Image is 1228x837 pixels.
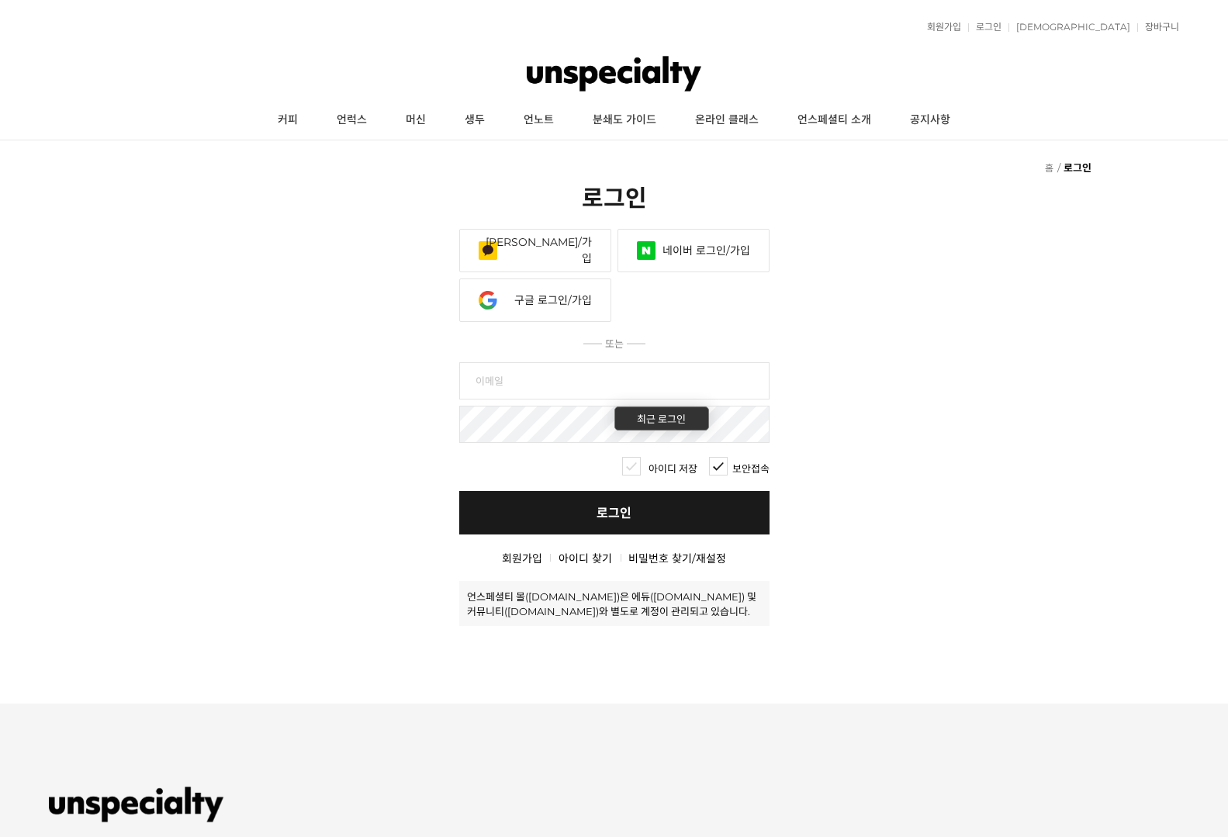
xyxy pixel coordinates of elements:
label: 보안접속 [732,461,770,476]
a: 비밀번호 찾기/재설정 [628,552,726,565]
label: 비밀번호 [459,406,770,449]
a: 언스페셜티 소개 [778,101,891,140]
h2: 로그인 [137,179,1091,213]
a: 언럭스 [317,101,386,140]
a: 구글 로그인/가입 [459,278,611,322]
a: 언노트 [504,101,573,140]
a: 공지사항 [891,101,970,140]
a: 온라인 클래스 [676,101,778,140]
input: 이메일 [459,362,770,399]
label: 아이디 또는 이메일 [459,362,770,406]
a: 머신 [386,101,445,140]
div: 언스페셜티 몰([DOMAIN_NAME])은 에듀([DOMAIN_NAME]) 및 커뮤니티([DOMAIN_NAME])와 별도로 계정이 관리되고 있습니다. [467,589,762,618]
a: 분쇄도 가이드 [573,101,676,140]
a: 홈 [1045,162,1053,174]
img: 언스페셜티 몰 [527,50,701,97]
img: 언스페셜티 몰 [49,781,223,828]
label: 아이디 저장 [649,461,697,476]
a: 회원가입 [502,552,542,565]
a: 로그인 [459,491,770,534]
a: 아이디 찾기 [559,552,612,565]
a: 장바구니 [1137,22,1179,32]
li: 현재 위치 [1056,156,1091,179]
a: 로그인 [968,22,1001,32]
a: [DEMOGRAPHIC_DATA] [1008,22,1130,32]
strong: 로그인 [1064,161,1091,174]
a: 커피 [258,101,317,140]
a: [PERSON_NAME]/가입 [459,229,611,272]
a: 네이버 로그인/가입 [617,229,770,272]
a: 회원가입 [919,22,961,32]
a: 생두 [445,101,504,140]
